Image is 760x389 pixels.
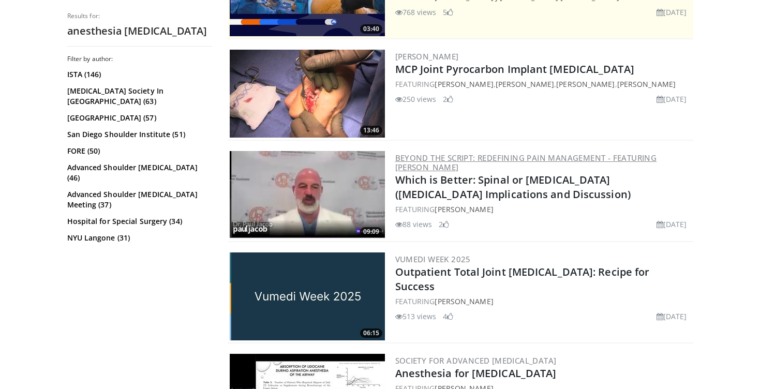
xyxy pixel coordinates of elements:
li: 5 [443,7,453,18]
div: FEATURING , , , [395,79,691,89]
li: 768 views [395,7,437,18]
li: [DATE] [657,219,687,230]
li: [DATE] [657,311,687,322]
li: [DATE] [657,94,687,104]
a: [PERSON_NAME] [435,79,493,89]
a: Anesthesia for [MEDICAL_DATA] [395,366,557,380]
p: Results for: [67,12,212,20]
a: Which is Better: Spinal or [MEDICAL_DATA] ([MEDICAL_DATA] Implications and Discussion) [395,173,631,201]
span: 03:40 [360,24,382,34]
li: 250 views [395,94,437,104]
li: 4 [443,311,453,322]
a: Hospital for Special Surgery (34) [67,216,210,227]
a: ISTA (146) [67,69,210,80]
a: [PERSON_NAME] [556,79,615,89]
div: FEATURING [395,204,691,215]
li: 2 [439,219,449,230]
a: Beyond the Script: Redefining Pain Management - Featuring [PERSON_NAME] [395,153,657,172]
a: NYU Langone (31) [67,233,210,243]
img: 7917dfba-5ebb-441d-9be5-d5e9416f92ba.jpg.300x170_q85_crop-smart_upscale.jpg [230,252,385,340]
a: FORE (50) [67,146,210,156]
li: [DATE] [657,7,687,18]
h3: Filter by author: [67,55,212,63]
a: [PERSON_NAME] [435,296,493,306]
a: Advanced Shoulder [MEDICAL_DATA] Meeting (37) [67,189,210,210]
a: San Diego Shoulder Institute (51) [67,129,210,140]
img: b8af6e8d-8680-4609-a649-aa1847181214.300x170_q85_crop-smart_upscale.jpg [230,151,385,239]
a: 06:15 [230,252,385,340]
a: [PERSON_NAME] [617,79,676,89]
a: Advanced Shoulder [MEDICAL_DATA] (46) [67,162,210,183]
li: 88 views [395,219,433,230]
a: [MEDICAL_DATA] Society In [GEOGRAPHIC_DATA] (63) [67,86,210,107]
div: FEATURING [395,296,691,307]
h2: anesthesia [MEDICAL_DATA] [67,24,212,38]
span: 09:09 [360,227,382,236]
a: [PERSON_NAME] [395,51,459,62]
a: Society for Advanced [MEDICAL_DATA] [395,355,557,366]
a: [PERSON_NAME] [496,79,554,89]
a: 13:46 [230,50,385,138]
a: MCP Joint Pyrocarbon Implant [MEDICAL_DATA] [395,62,634,76]
a: Vumedi Week 2025 [395,254,471,264]
a: [PERSON_NAME] [435,204,493,214]
a: Outpatient Total Joint [MEDICAL_DATA]: Recipe for Success [395,265,650,293]
a: 09:09 [230,151,385,239]
li: 2 [443,94,453,104]
img: 310db7ed-0e30-4937-9528-c0755f7da9bd.300x170_q85_crop-smart_upscale.jpg [230,50,385,138]
a: [GEOGRAPHIC_DATA] (57) [67,113,210,123]
li: 513 views [395,311,437,322]
span: 06:15 [360,328,382,338]
span: 13:46 [360,126,382,135]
